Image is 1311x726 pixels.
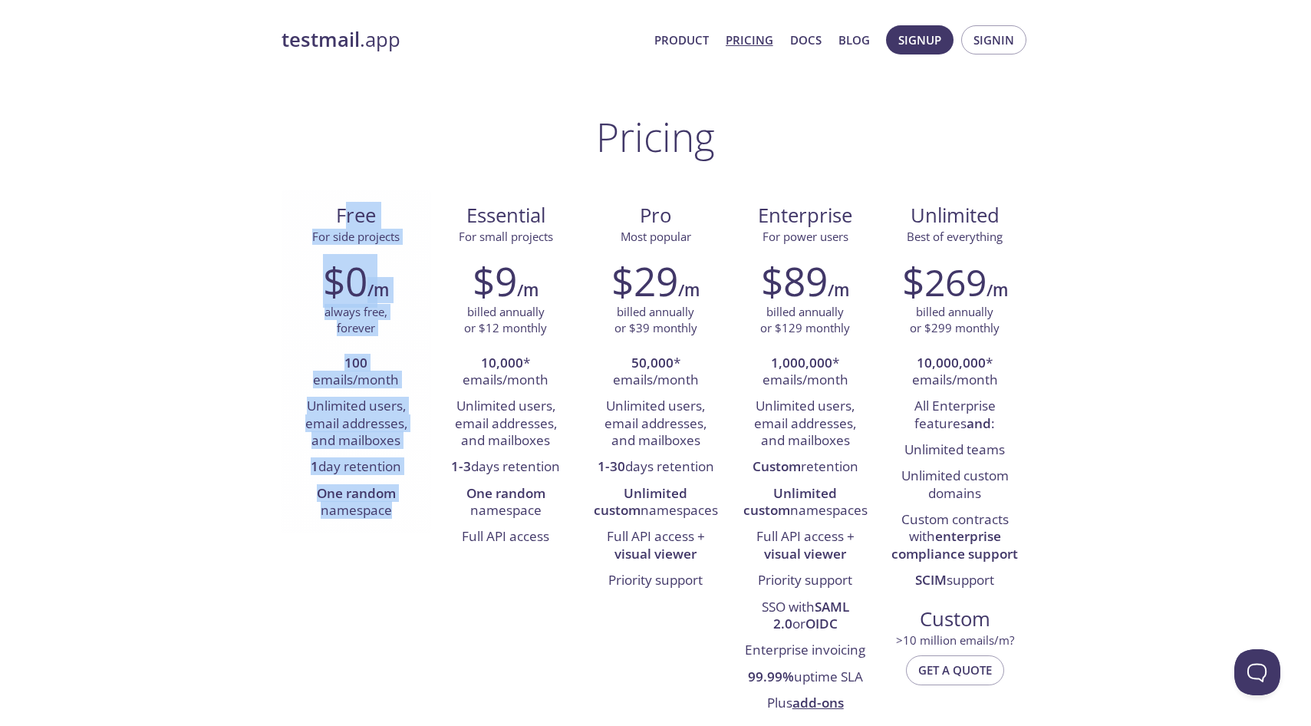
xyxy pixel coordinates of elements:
[748,668,794,685] strong: 99.99%
[917,354,986,371] strong: 10,000,000
[771,354,832,371] strong: 1,000,000
[451,457,471,475] strong: 1-3
[907,229,1003,244] span: Best of everything
[592,568,719,594] li: Priority support
[481,354,523,371] strong: 10,000
[1234,649,1280,695] iframe: Help Scout Beacon - Open
[915,571,947,589] strong: SCIM
[312,229,400,244] span: For side projects
[621,229,691,244] span: Most popular
[891,351,1018,394] li: * emails/month
[792,694,844,711] a: add-ons
[282,26,360,53] strong: testmail
[598,457,625,475] strong: 1-30
[892,606,1017,632] span: Custom
[593,203,718,229] span: Pro
[592,394,719,454] li: Unlimited users, email addresses, and mailboxes
[918,660,992,680] span: Get a quote
[742,568,868,594] li: Priority support
[742,691,868,717] li: Plus
[323,258,367,304] h2: $0
[764,545,846,563] strong: visual viewer
[910,304,1000,337] p: billed annually or $299 monthly
[761,258,828,304] h2: $89
[443,394,569,454] li: Unlimited users, email addresses, and mailboxes
[294,203,419,229] span: Free
[464,304,547,337] p: billed annually or $12 monthly
[367,277,389,303] h6: /m
[293,481,420,525] li: namespace
[973,30,1014,50] span: Signin
[896,632,1014,648] span: > 10 million emails/m?
[592,351,719,394] li: * emails/month
[293,454,420,480] li: day retention
[742,351,868,394] li: * emails/month
[743,484,838,519] strong: Unlimited custom
[902,258,987,304] h2: $
[443,203,568,229] span: Essential
[443,524,569,550] li: Full API access
[443,454,569,480] li: days retention
[594,484,688,519] strong: Unlimited custom
[614,545,697,563] strong: visual viewer
[742,638,868,664] li: Enterprise invoicing
[898,30,941,50] span: Signup
[344,354,367,371] strong: 100
[891,507,1018,568] li: Custom contracts with
[891,568,1018,594] li: support
[293,394,420,454] li: Unlimited users, email addresses, and mailboxes
[763,229,848,244] span: For power users
[596,114,715,160] h1: Pricing
[891,527,1018,562] strong: enterprise compliance support
[891,394,1018,437] li: All Enterprise features :
[987,277,1008,303] h6: /m
[743,203,868,229] span: Enterprise
[742,481,868,525] li: namespaces
[317,484,396,502] strong: One random
[466,484,545,502] strong: One random
[592,481,719,525] li: namespaces
[459,229,553,244] span: For small projects
[324,304,387,337] p: always free, forever
[473,258,517,304] h2: $9
[891,437,1018,464] li: Unlimited teams
[592,524,719,568] li: Full API access +
[443,351,569,394] li: * emails/month
[742,394,868,454] li: Unlimited users, email addresses, and mailboxes
[906,655,1004,685] button: Get a quote
[742,665,868,691] li: uptime SLA
[517,277,539,303] h6: /m
[614,304,697,337] p: billed annually or $39 monthly
[891,464,1018,507] li: Unlimited custom domains
[760,304,850,337] p: billed annually or $129 monthly
[293,351,420,394] li: emails/month
[311,457,318,475] strong: 1
[631,354,674,371] strong: 50,000
[961,25,1026,54] button: Signin
[654,30,709,50] a: Product
[753,457,801,475] strong: Custom
[678,277,700,303] h6: /m
[805,615,838,632] strong: OIDC
[443,481,569,525] li: namespace
[911,202,1000,229] span: Unlimited
[773,598,849,632] strong: SAML 2.0
[742,454,868,480] li: retention
[282,27,642,53] a: testmail.app
[742,595,868,639] li: SSO with or
[886,25,954,54] button: Signup
[790,30,822,50] a: Docs
[967,414,991,432] strong: and
[592,454,719,480] li: days retention
[611,258,678,304] h2: $29
[742,524,868,568] li: Full API access +
[838,30,870,50] a: Blog
[924,257,987,307] span: 269
[828,277,849,303] h6: /m
[726,30,773,50] a: Pricing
